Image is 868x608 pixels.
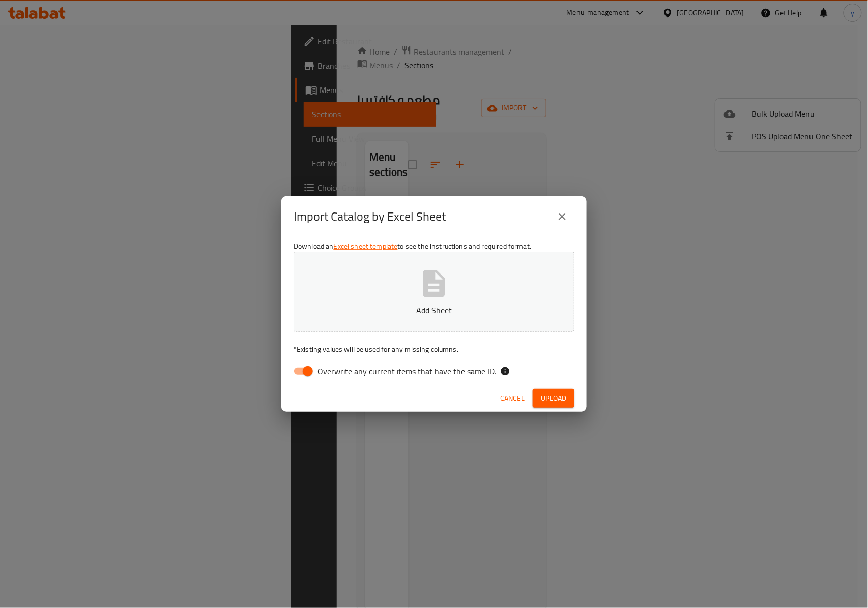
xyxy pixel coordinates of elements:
svg: If the overwrite option isn't selected, then the items that match an existing ID will be ignored ... [500,366,510,376]
span: Upload [541,392,566,405]
button: Upload [533,389,574,408]
p: Add Sheet [309,304,559,316]
span: Cancel [500,392,525,405]
a: Excel sheet template [334,239,398,253]
div: Download an to see the instructions and required format. [281,237,587,384]
button: Cancel [496,389,529,408]
span: Overwrite any current items that have the same ID. [317,365,496,377]
button: close [550,204,574,229]
h2: Import Catalog by Excel Sheet [294,208,446,225]
p: Existing values will be used for any missing columns. [294,344,574,354]
button: Add Sheet [294,252,574,332]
